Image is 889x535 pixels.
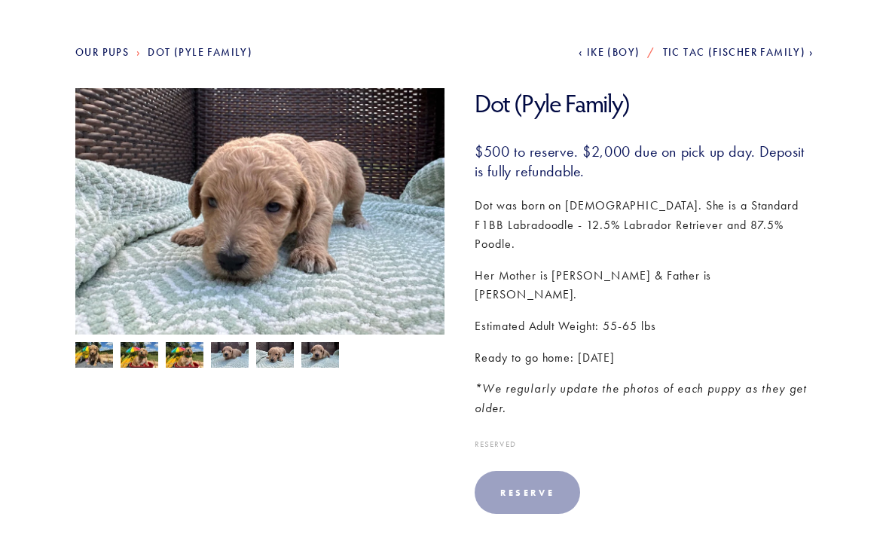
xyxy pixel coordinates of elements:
[475,316,814,336] p: Estimated Adult Weight: 55-65 lbs
[587,46,640,59] span: Ike (Boy)
[121,342,158,371] img: Dot 6.jpg
[475,440,814,448] div: Reserved
[301,342,339,371] img: Dot 3.jpg
[75,73,444,350] img: Dot 2.jpg
[663,46,814,59] a: Tic Tac (Fischer Family)
[475,88,814,119] h1: Dot (Pyle Family)
[500,487,554,498] div: Reserve
[211,342,249,371] img: Dot 1.jpg
[475,381,811,415] em: *We regularly update the photos of each puppy as they get older.
[166,342,203,371] img: Dot 5.jpg
[475,348,814,368] p: Ready to go home: [DATE]
[256,341,294,369] img: Dot 2.jpg
[475,142,814,181] h3: $500 to reserve. $2,000 due on pick up day. Deposit is fully refundable.
[475,266,814,304] p: Her Mother is [PERSON_NAME] & Father is [PERSON_NAME].
[75,46,129,59] a: Our Pups
[75,342,113,371] img: Dot 4.jpg
[475,196,814,254] p: Dot was born on [DEMOGRAPHIC_DATA]. She is a Standard F1BB Labradoodle - 12.5% Labrador Retriever...
[663,46,806,59] span: Tic Tac (Fischer Family)
[579,46,640,59] a: Ike (Boy)
[475,471,580,514] div: Reserve
[148,46,252,59] a: Dot (Pyle Family)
